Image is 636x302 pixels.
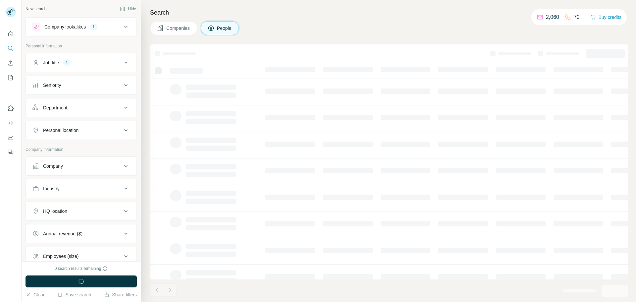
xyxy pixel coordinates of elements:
[43,82,61,89] div: Seniority
[43,104,67,111] div: Department
[55,266,108,272] div: 0 search results remaining
[90,24,97,30] div: 1
[26,55,136,71] button: Job title1
[5,42,16,54] button: Search
[26,248,136,264] button: Employees (size)
[150,8,628,17] h4: Search
[591,13,621,22] button: Buy credits
[43,59,59,66] div: Job title
[26,226,136,242] button: Annual revenue ($)
[26,77,136,93] button: Seniority
[43,163,63,169] div: Company
[63,60,71,66] div: 1
[5,132,16,144] button: Dashboard
[43,127,79,134] div: Personal location
[166,25,190,31] span: Companies
[26,19,136,35] button: Company lookalikes1
[43,208,67,214] div: HQ location
[5,146,16,158] button: Feedback
[5,102,16,114] button: Use Surfe on LinkedIn
[5,117,16,129] button: Use Surfe API
[26,291,44,298] button: Clear
[104,291,137,298] button: Share filters
[26,100,136,116] button: Department
[217,25,232,31] span: People
[44,24,86,30] div: Company lookalikes
[26,122,136,138] button: Personal location
[26,158,136,174] button: Company
[43,185,60,192] div: Industry
[26,6,46,12] div: New search
[43,253,79,260] div: Employees (size)
[26,181,136,197] button: Industry
[5,57,16,69] button: Enrich CSV
[546,13,559,21] p: 2,060
[26,43,137,49] p: Personal information
[115,4,141,14] button: Hide
[574,13,580,21] p: 70
[26,203,136,219] button: HQ location
[26,147,137,152] p: Company information
[57,291,91,298] button: Save search
[5,28,16,40] button: Quick start
[5,72,16,84] button: My lists
[43,230,82,237] div: Annual revenue ($)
